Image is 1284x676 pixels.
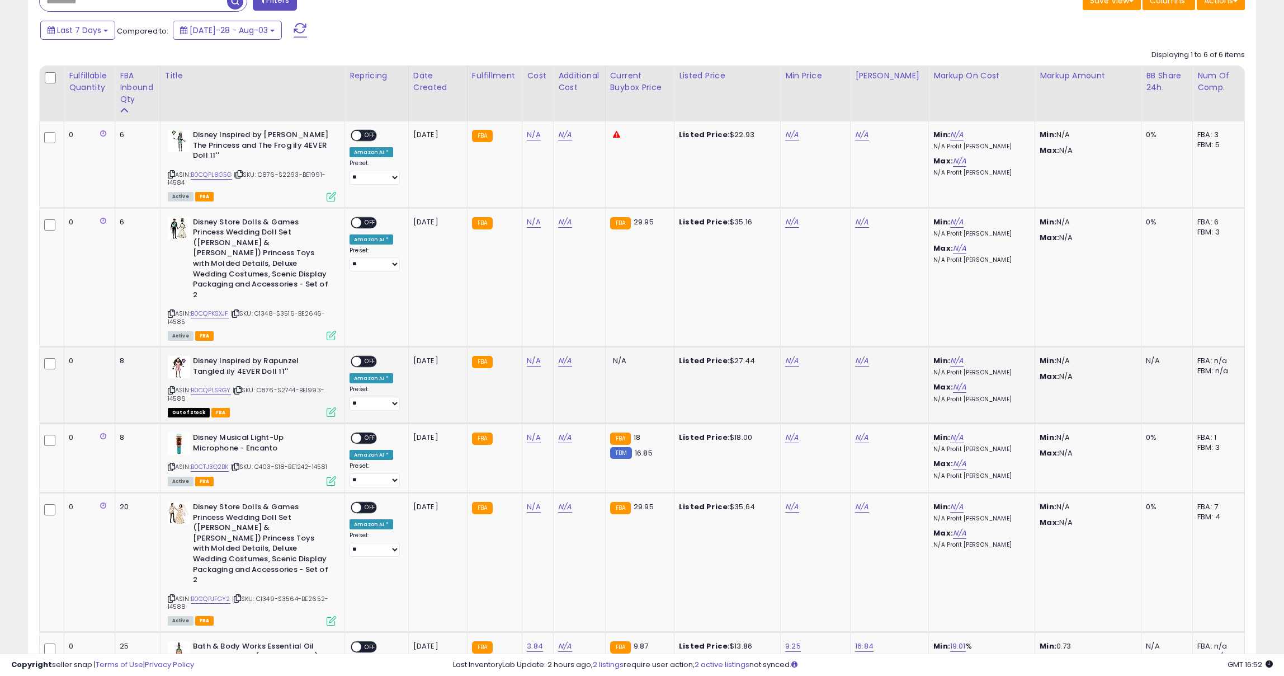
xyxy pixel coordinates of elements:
[1228,659,1273,670] span: 2025-08-12 16:52 GMT
[1197,140,1236,150] div: FBM: 5
[361,357,379,367] span: OFF
[933,432,950,443] b: Min:
[1197,433,1236,443] div: FBA: 1
[472,356,493,368] small: FBA
[1040,145,1059,156] strong: Max:
[350,519,393,529] div: Amazon AI *
[413,130,458,140] div: [DATE]
[679,130,772,140] div: $22.93
[785,641,801,652] a: 9.25
[933,369,1026,377] p: N/A Profit [PERSON_NAME]
[953,156,966,167] a: N/A
[1197,512,1236,522] div: FBM: 4
[168,192,193,201] span: All listings currently available for purchase on Amazon
[413,356,458,366] div: [DATE]
[1197,641,1236,651] div: FBA: n/a
[190,25,268,36] span: [DATE]-28 - Aug-03
[785,501,799,513] a: N/A
[558,129,572,140] a: N/A
[933,243,953,253] b: Max:
[413,433,458,443] div: [DATE]
[933,528,953,538] b: Max:
[785,432,799,443] a: N/A
[413,502,458,512] div: [DATE]
[57,25,101,36] span: Last 7 Days
[193,641,329,665] b: Bath & Body Works Essential Oil Mist, 5.3oz Each (Orange Ginger)
[1040,517,1059,528] strong: Max:
[350,147,393,157] div: Amazon AI *
[195,616,214,626] span: FBA
[1146,130,1184,140] div: 0%
[1040,233,1132,243] p: N/A
[933,129,950,140] b: Min:
[1040,433,1132,443] p: N/A
[195,192,214,201] span: FBA
[933,541,1026,549] p: N/A Profit [PERSON_NAME]
[168,502,336,625] div: ASIN:
[69,356,106,366] div: 0
[191,594,230,604] a: B0CQPJFGY2
[69,433,106,443] div: 0
[350,532,400,557] div: Preset:
[120,217,152,227] div: 6
[1146,217,1184,227] div: 0%
[193,130,329,164] b: Disney Inspired by [PERSON_NAME] The Princess and The Frog ily 4EVER Doll 11''
[361,434,379,443] span: OFF
[933,143,1026,151] p: N/A Profit [PERSON_NAME]
[1040,432,1056,443] strong: Min:
[933,156,953,166] b: Max:
[1040,518,1132,528] p: N/A
[1197,356,1236,366] div: FBA: n/a
[950,355,964,367] a: N/A
[1040,641,1132,651] p: 0.73
[610,641,631,654] small: FBA
[191,386,231,395] a: B0CQPLSRGY
[1197,217,1236,227] div: FBA: 6
[1040,448,1059,458] strong: Max:
[472,502,493,514] small: FBA
[1040,70,1136,82] div: Markup Amount
[1040,372,1132,382] p: N/A
[855,501,868,513] a: N/A
[40,21,115,40] button: Last 7 Days
[193,217,329,303] b: Disney Store Dolls & Games Princess Wedding Doll Set ([PERSON_NAME] & [PERSON_NAME]) Princess Toy...
[168,502,190,524] img: 41quJD4OffL._SL40_.jpg
[950,432,964,443] a: N/A
[933,169,1026,177] p: N/A Profit [PERSON_NAME]
[168,433,190,455] img: 31A2gobYChL._SL40_.jpg
[168,356,336,416] div: ASIN:
[679,217,772,227] div: $35.16
[785,129,799,140] a: N/A
[11,659,52,670] strong: Copyright
[558,217,572,228] a: N/A
[1146,641,1184,651] div: N/A
[191,462,229,472] a: B0CTJ3Q2BK
[1040,371,1059,382] strong: Max:
[211,408,230,417] span: FBA
[950,217,964,228] a: N/A
[168,331,193,341] span: All listings currently available for purchase on Amazon
[96,659,143,670] a: Terms of Use
[361,131,379,140] span: OFF
[855,70,924,82] div: [PERSON_NAME]
[610,502,631,514] small: FBA
[1040,145,1132,156] p: N/A
[193,433,329,456] b: Disney Musical Light-Up Microphone - Encanto
[120,356,152,366] div: 8
[679,641,772,651] div: $13.86
[855,217,868,228] a: N/A
[472,217,493,229] small: FBA
[1146,356,1184,366] div: N/A
[230,462,328,471] span: | SKU: C403-S18-BE1242-14581
[69,641,106,651] div: 0
[558,70,600,93] div: Additional Cost
[527,217,540,228] a: N/A
[679,433,772,443] div: $18.00
[933,515,1026,523] p: N/A Profit [PERSON_NAME]
[413,217,458,227] div: [DATE]
[361,218,379,227] span: OFF
[472,130,493,142] small: FBA
[350,450,393,460] div: Amazon AI *
[1040,130,1132,140] p: N/A
[472,433,493,445] small: FBA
